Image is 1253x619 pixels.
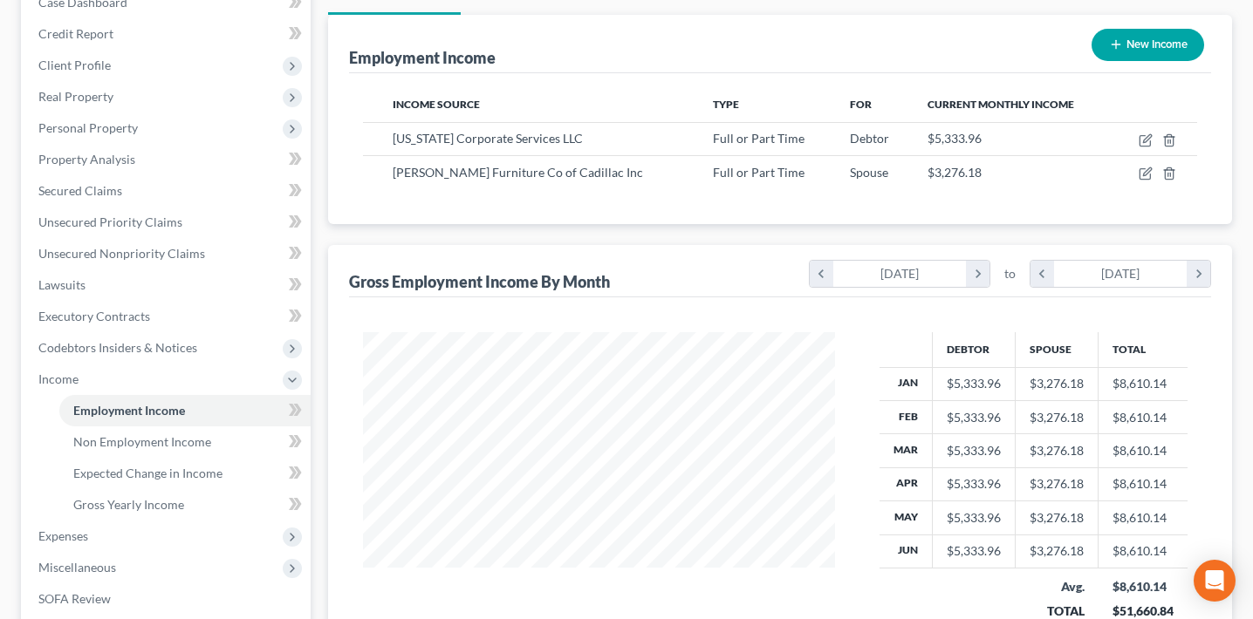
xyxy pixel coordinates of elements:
[880,534,933,568] th: Jun
[947,442,1001,459] div: $5,333.96
[1099,467,1188,500] td: $8,610.14
[59,458,311,489] a: Expected Change in Income
[73,403,185,418] span: Employment Income
[850,98,872,111] span: For
[24,301,311,332] a: Executory Contracts
[38,120,138,135] span: Personal Property
[850,165,888,180] span: Spouse
[393,98,480,111] span: Income Source
[1187,261,1210,287] i: chevron_right
[933,332,1016,367] th: Debtor
[880,501,933,534] th: May
[1099,367,1188,400] td: $8,610.14
[928,131,982,146] span: $5,333.96
[947,475,1001,493] div: $5,333.96
[38,26,113,41] span: Credit Report
[38,528,88,543] span: Expenses
[38,591,111,606] span: SOFA Review
[947,542,1001,560] div: $5,333.96
[1030,475,1084,493] div: $3,276.18
[1016,332,1099,367] th: Spouse
[880,367,933,400] th: Jan
[928,98,1074,111] span: Current Monthly Income
[713,165,805,180] span: Full or Part Time
[38,340,197,355] span: Codebtors Insiders & Notices
[1099,400,1188,433] td: $8,610.14
[24,269,311,301] a: Lawsuits
[833,261,967,287] div: [DATE]
[1030,578,1085,595] div: Avg.
[850,131,889,146] span: Debtor
[947,509,1001,527] div: $5,333.96
[24,238,311,269] a: Unsecured Nonpriority Claims
[1030,509,1084,527] div: $3,276.18
[24,175,311,207] a: Secured Claims
[38,371,79,386] span: Income
[73,466,223,480] span: Expected Change in Income
[393,165,643,180] span: [PERSON_NAME] Furniture Co of Cadillac Inc
[24,583,311,615] a: SOFA Review
[713,98,739,111] span: Type
[947,409,1001,426] div: $5,333.96
[880,467,933,500] th: Apr
[947,375,1001,392] div: $5,333.96
[59,489,311,520] a: Gross Yearly Income
[1099,332,1188,367] th: Total
[1030,261,1054,287] i: chevron_left
[1004,265,1016,282] span: to
[880,434,933,467] th: Mar
[349,271,610,292] div: Gross Employment Income By Month
[713,131,805,146] span: Full or Part Time
[1030,409,1084,426] div: $3,276.18
[1099,434,1188,467] td: $8,610.14
[59,426,311,458] a: Non Employment Income
[880,400,933,433] th: Feb
[38,183,122,198] span: Secured Claims
[38,214,182,229] span: Unsecured Priority Claims
[73,497,184,512] span: Gross Yearly Income
[38,309,150,323] span: Executory Contracts
[38,277,86,292] span: Lawsuits
[810,261,833,287] i: chevron_left
[38,89,113,104] span: Real Property
[38,560,116,575] span: Miscellaneous
[24,18,311,50] a: Credit Report
[38,58,111,72] span: Client Profile
[966,261,989,287] i: chevron_right
[928,165,982,180] span: $3,276.18
[1030,442,1084,459] div: $3,276.18
[1030,542,1084,560] div: $3,276.18
[24,207,311,238] a: Unsecured Priority Claims
[73,434,211,449] span: Non Employment Income
[1194,560,1236,602] div: Open Intercom Messenger
[1099,534,1188,568] td: $8,610.14
[1099,501,1188,534] td: $8,610.14
[1054,261,1188,287] div: [DATE]
[1113,578,1174,595] div: $8,610.14
[1030,375,1084,392] div: $3,276.18
[38,152,135,167] span: Property Analysis
[393,131,583,146] span: [US_STATE] Corporate Services LLC
[1092,29,1204,61] button: New Income
[59,395,311,426] a: Employment Income
[349,47,496,68] div: Employment Income
[24,144,311,175] a: Property Analysis
[38,246,205,261] span: Unsecured Nonpriority Claims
